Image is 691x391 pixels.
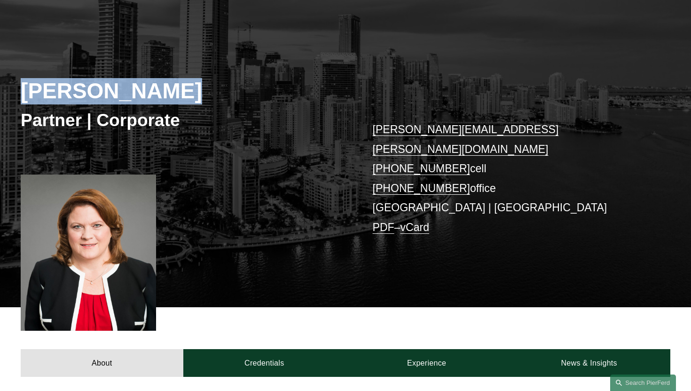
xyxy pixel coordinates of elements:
a: PDF [373,221,394,233]
p: cell office [GEOGRAPHIC_DATA] | [GEOGRAPHIC_DATA] – [373,120,644,237]
a: Credentials [183,349,345,377]
a: [PHONE_NUMBER] [373,182,470,194]
a: [PHONE_NUMBER] [373,162,470,175]
a: vCard [400,221,429,233]
a: About [21,349,183,377]
a: Experience [345,349,508,377]
a: [PERSON_NAME][EMAIL_ADDRESS][PERSON_NAME][DOMAIN_NAME] [373,123,559,155]
a: Search this site [610,375,676,391]
h2: [PERSON_NAME] [21,78,345,104]
a: News & Insights [508,349,670,377]
h3: Partner | Corporate [21,109,345,131]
